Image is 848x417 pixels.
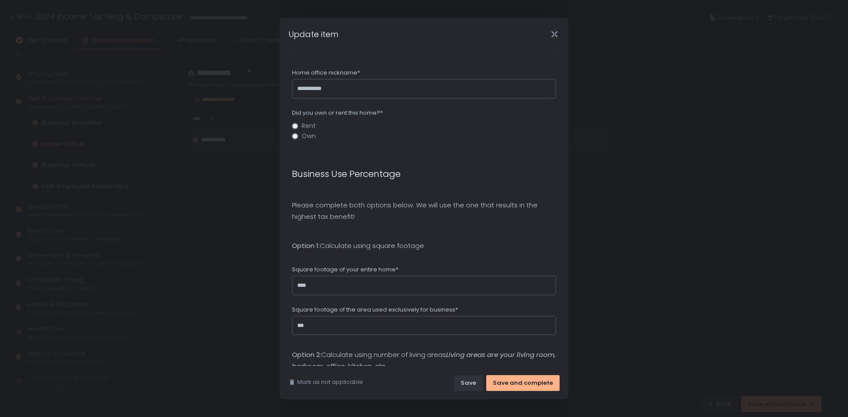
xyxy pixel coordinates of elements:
[292,306,458,314] span: Square footage of the area used exclusively for business*
[292,349,556,372] p: Calculate using number of living areas
[302,133,316,139] span: Own
[454,375,483,391] button: Save
[292,133,298,139] input: Own
[292,109,383,117] span: Did you own or rent this home?*
[292,199,556,222] p: Please complete both options below. We will use the one that results in the highest tax benefit!
[493,379,553,387] div: Save and complete
[302,123,316,129] span: Rent
[486,375,560,391] button: Save and complete
[292,168,556,180] h3: Business Use Percentage
[292,240,556,252] p: Calculate using square footage
[292,350,321,359] strong: Option 2:
[292,266,398,274] span: Square footage of your entire home*
[288,28,338,40] h1: Update item
[292,69,360,77] span: Home office nickname*
[292,241,320,250] strong: Option 1:
[540,29,568,39] div: Close
[297,378,363,386] span: Mark as not applicable
[292,123,298,129] input: Rent
[461,379,476,387] div: Save
[288,378,363,386] button: Mark as not applicable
